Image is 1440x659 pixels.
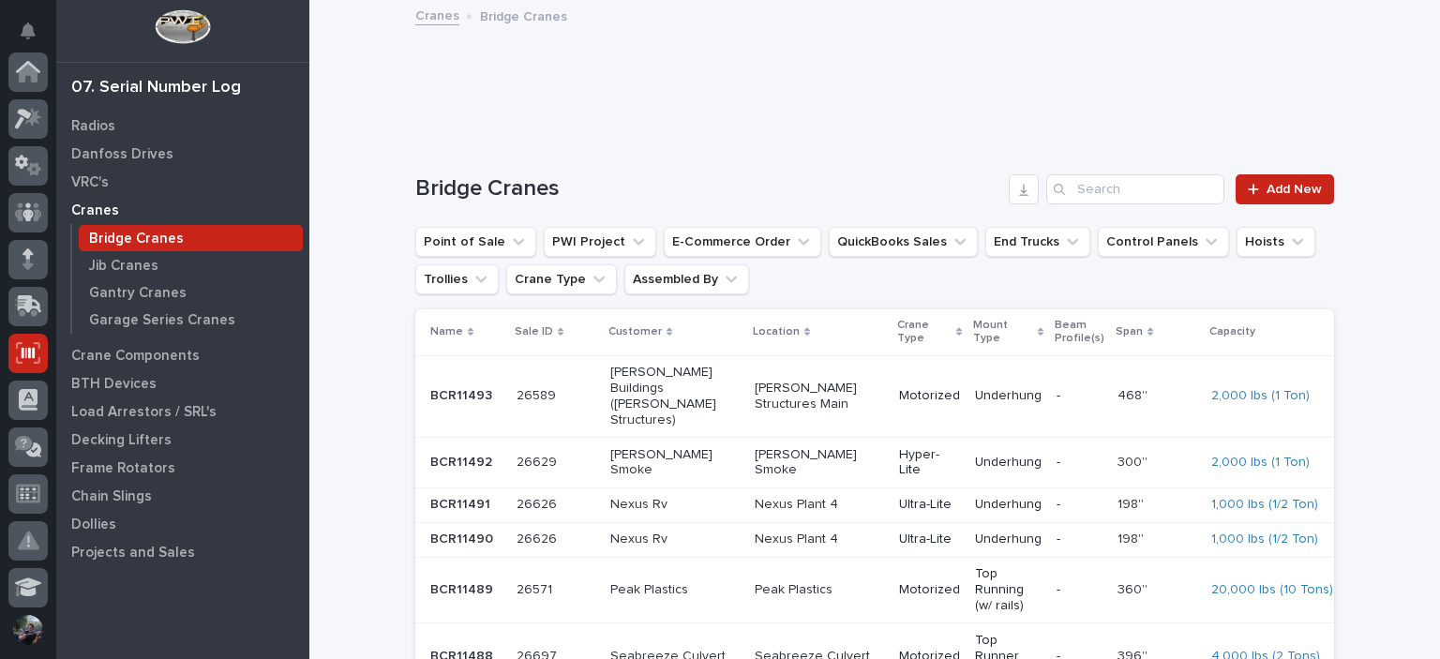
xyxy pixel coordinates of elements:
[755,497,884,513] p: Nexus Plant 4
[1209,322,1255,342] p: Capacity
[480,5,567,25] p: Bridge Cranes
[755,447,884,479] p: [PERSON_NAME] Smoke
[610,365,740,427] p: [PERSON_NAME] Buildings ([PERSON_NAME] Structures)
[71,545,195,562] p: Projects and Sales
[89,231,184,247] p: Bridge Cranes
[1117,493,1147,513] p: 198''
[56,140,309,168] a: Danfoss Drives
[72,252,309,278] a: Jib Cranes
[515,322,553,342] p: Sale ID
[544,227,656,257] button: PWI Project
[430,528,497,547] p: BCR11490
[1211,532,1318,547] a: 1,000 lbs (1/2 Ton)
[1117,528,1147,547] p: 198''
[755,582,884,598] p: Peak Plastics
[1098,227,1229,257] button: Control Panels
[1117,578,1151,598] p: 360''
[1236,174,1334,204] a: Add New
[56,397,309,426] a: Load Arrestors / SRL's
[71,404,217,421] p: Load Arrestors / SRL's
[1057,388,1102,404] p: -
[1211,388,1310,404] a: 2,000 lbs (1 Ton)
[56,341,309,369] a: Crane Components
[8,11,48,51] button: Notifications
[415,175,1001,202] h1: Bridge Cranes
[985,227,1090,257] button: End Trucks
[899,532,960,547] p: Ultra-Lite
[56,426,309,454] a: Decking Lifters
[975,532,1042,547] p: Underhung
[975,388,1042,404] p: Underhung
[1211,455,1310,471] a: 2,000 lbs (1 Ton)
[89,285,187,302] p: Gantry Cranes
[517,578,556,598] p: 26571
[899,388,960,404] p: Motorized
[56,112,309,140] a: Radios
[56,538,309,566] a: Projects and Sales
[56,168,309,196] a: VRC's
[610,447,740,479] p: [PERSON_NAME] Smoke
[517,451,561,471] p: 26629
[608,322,662,342] p: Customer
[1116,322,1143,342] p: Span
[72,225,309,251] a: Bridge Cranes
[71,202,119,219] p: Cranes
[56,196,309,224] a: Cranes
[1057,582,1102,598] p: -
[430,384,496,404] p: BCR11493
[975,455,1042,471] p: Underhung
[1211,582,1333,598] a: 20,000 lbs (10 Tons)
[415,264,499,294] button: Trollies
[430,578,497,598] p: BCR11489
[56,510,309,538] a: Dollies
[72,279,309,306] a: Gantry Cranes
[71,78,241,98] div: 07. Serial Number Log
[430,322,463,342] p: Name
[610,497,740,513] p: Nexus Rv
[755,381,884,412] p: [PERSON_NAME] Structures Main
[1267,183,1322,196] span: Add New
[517,528,561,547] p: 26626
[610,582,740,598] p: Peak Plastics
[624,264,749,294] button: Assembled By
[71,517,116,533] p: Dollies
[1057,455,1102,471] p: -
[430,451,496,471] p: BCR11492
[897,315,952,350] p: Crane Type
[71,376,157,393] p: BTH Devices
[975,566,1042,613] p: Top Running (w/ rails)
[23,22,48,52] div: Notifications
[899,582,960,598] p: Motorized
[755,532,884,547] p: Nexus Plant 4
[829,227,978,257] button: QuickBooks Sales
[517,493,561,513] p: 26626
[1046,174,1224,204] input: Search
[71,432,172,449] p: Decking Lifters
[71,146,173,163] p: Danfoss Drives
[71,118,115,135] p: Radios
[973,315,1033,350] p: Mount Type
[1055,315,1104,350] p: Beam Profile(s)
[415,4,459,25] a: Cranes
[72,307,309,333] a: Garage Series Cranes
[899,447,960,479] p: Hyper-Lite
[664,227,821,257] button: E-Commerce Order
[8,610,48,650] button: users-avatar
[517,384,560,404] p: 26589
[753,322,800,342] p: Location
[1117,384,1151,404] p: 468''
[610,532,740,547] p: Nexus Rv
[71,348,200,365] p: Crane Components
[1211,497,1318,513] a: 1,000 lbs (1/2 Ton)
[56,482,309,510] a: Chain Slings
[71,488,152,505] p: Chain Slings
[1237,227,1315,257] button: Hoists
[1057,532,1102,547] p: -
[899,497,960,513] p: Ultra-Lite
[155,9,210,44] img: Workspace Logo
[506,264,617,294] button: Crane Type
[56,454,309,482] a: Frame Rotators
[975,497,1042,513] p: Underhung
[415,227,536,257] button: Point of Sale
